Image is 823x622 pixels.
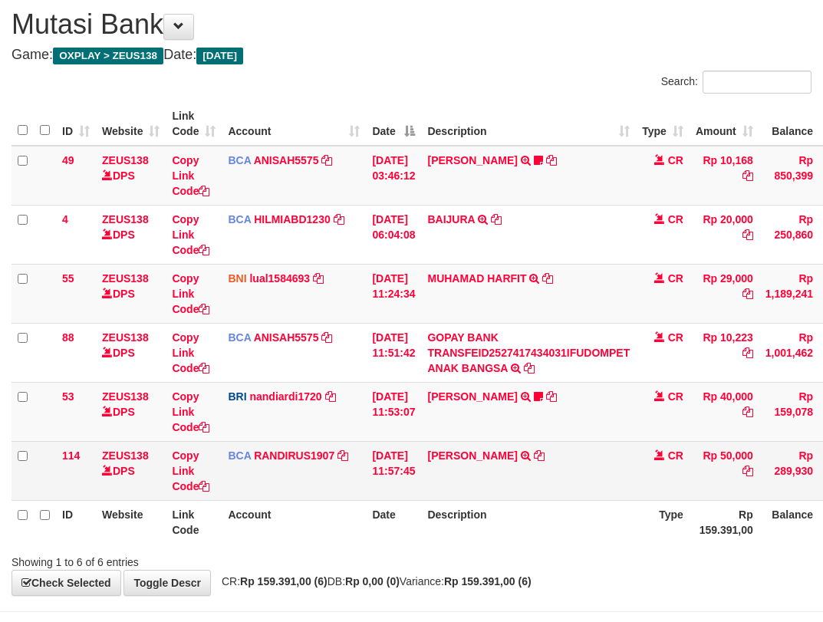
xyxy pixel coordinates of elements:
span: 49 [62,154,74,166]
a: GOPAY BANK TRANSFEID2527417434031IFUDOMPET ANAK BANGSA [427,331,630,374]
span: 53 [62,390,74,403]
th: Type: activate to sort column ascending [636,102,690,146]
th: Balance [759,102,819,146]
span: 114 [62,449,80,462]
td: DPS [96,146,166,206]
a: RANDIRUS1907 [254,449,334,462]
td: [DATE] 11:57:45 [366,441,421,500]
a: Copy Link Code [172,449,209,492]
h1: Mutasi Bank [12,9,811,40]
a: [PERSON_NAME] [427,154,517,166]
span: OXPLAY > ZEUS138 [53,48,163,64]
a: ZEUS138 [102,331,149,344]
a: Copy Link Code [172,213,209,256]
a: Copy MUHAMAD HARFIT to clipboard [542,272,553,285]
a: Copy ARINO ANDRIANTO to clipboard [534,449,545,462]
span: BCA [228,331,251,344]
th: Website: activate to sort column ascending [96,102,166,146]
th: Description [421,500,636,544]
span: [DATE] [196,48,243,64]
th: Balance [759,500,819,544]
th: Rp 159.391,00 [690,500,759,544]
span: BCA [228,154,251,166]
a: BAIJURA [427,213,475,225]
a: ZEUS138 [102,390,149,403]
a: ZEUS138 [102,154,149,166]
span: CR [668,154,683,166]
a: Check Selected [12,570,121,596]
a: Copy nandiardi1720 to clipboard [325,390,336,403]
a: ANISAH5575 [254,154,319,166]
span: 55 [62,272,74,285]
strong: Rp 0,00 (0) [345,575,400,587]
a: Copy Rp 29,000 to clipboard [742,288,753,300]
th: ID [56,500,96,544]
span: BCA [228,213,251,225]
a: Copy INA PAUJANAH to clipboard [546,154,557,166]
td: Rp 850,399 [759,146,819,206]
a: [PERSON_NAME] [427,390,517,403]
th: ID: activate to sort column ascending [56,102,96,146]
span: 4 [62,213,68,225]
label: Search: [661,71,811,94]
a: Copy Rp 40,000 to clipboard [742,406,753,418]
td: Rp 250,860 [759,205,819,264]
span: BNI [228,272,246,285]
td: Rp 159,078 [759,382,819,441]
td: DPS [96,441,166,500]
td: [DATE] 11:24:34 [366,264,421,323]
a: Copy Rp 10,168 to clipboard [742,169,753,182]
th: Link Code: activate to sort column ascending [166,102,222,146]
th: Date: activate to sort column descending [366,102,421,146]
a: ZEUS138 [102,449,149,462]
strong: Rp 159.391,00 (6) [444,575,532,587]
a: Copy Link Code [172,390,209,433]
td: [DATE] 11:51:42 [366,323,421,382]
th: Link Code [166,500,222,544]
td: Rp 1,001,462 [759,323,819,382]
th: Date [366,500,421,544]
a: ZEUS138 [102,272,149,285]
a: Copy ANISAH5575 to clipboard [321,331,332,344]
td: Rp 10,223 [690,323,759,382]
a: Copy ANISAH5575 to clipboard [321,154,332,166]
th: Amount: activate to sort column ascending [690,102,759,146]
span: BCA [228,449,251,462]
td: DPS [96,382,166,441]
th: Website [96,500,166,544]
span: CR [668,331,683,344]
td: [DATE] 03:46:12 [366,146,421,206]
div: Showing 1 to 6 of 6 entries [12,548,331,570]
span: CR [668,449,683,462]
td: [DATE] 11:53:07 [366,382,421,441]
span: BRI [228,390,246,403]
span: CR [668,390,683,403]
span: CR [668,213,683,225]
td: Rp 1,189,241 [759,264,819,323]
a: Copy Link Code [172,154,209,197]
a: Copy Rp 10,223 to clipboard [742,347,753,359]
td: Rp 289,930 [759,441,819,500]
a: nandiardi1720 [249,390,321,403]
td: Rp 10,168 [690,146,759,206]
td: DPS [96,205,166,264]
a: HILMIABD1230 [254,213,331,225]
a: Toggle Descr [123,570,211,596]
span: CR: DB: Variance: [214,575,532,587]
a: Copy Rp 50,000 to clipboard [742,465,753,477]
a: Copy GOPAY BANK TRANSFEID2527417434031IFUDOMPET ANAK BANGSA to clipboard [524,362,535,374]
a: Copy RANDIRUS1907 to clipboard [337,449,348,462]
a: lual1584693 [249,272,310,285]
th: Description: activate to sort column ascending [421,102,636,146]
strong: Rp 159.391,00 (6) [240,575,328,587]
a: Copy lual1584693 to clipboard [313,272,324,285]
span: 88 [62,331,74,344]
input: Search: [703,71,811,94]
span: CR [668,272,683,285]
a: Copy Link Code [172,331,209,374]
td: DPS [96,323,166,382]
a: ANISAH5575 [254,331,319,344]
a: Copy BAIJURA to clipboard [491,213,502,225]
a: MUHAMAD HARFIT [427,272,526,285]
th: Account: activate to sort column ascending [222,102,366,146]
